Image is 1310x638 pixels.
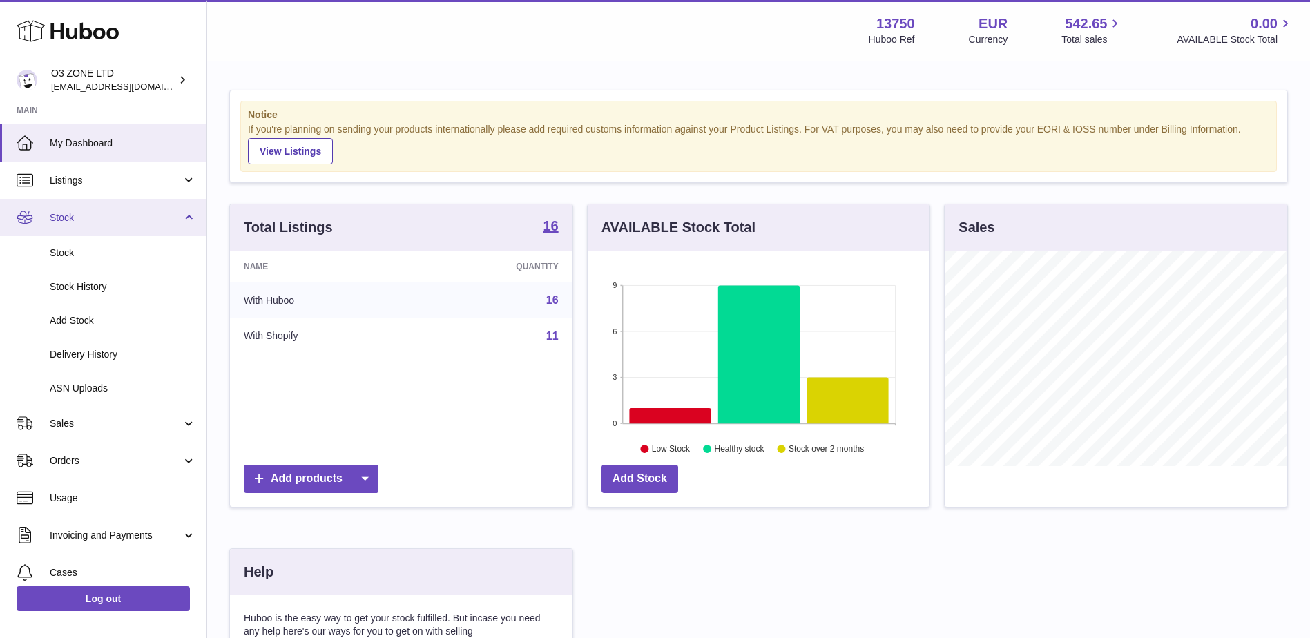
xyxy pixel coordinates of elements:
strong: 16 [543,219,558,233]
text: 0 [613,419,617,427]
td: With Shopify [230,318,414,354]
div: O3 ZONE LTD [51,67,175,93]
h3: Help [244,563,273,581]
a: Add Stock [601,465,678,493]
span: Stock [50,211,182,224]
p: Huboo is the easy way to get your stock fulfilled. But incase you need any help here's our ways f... [244,612,559,638]
a: 11 [546,330,559,342]
span: Stock [50,246,196,260]
h3: Total Listings [244,218,333,237]
text: Stock over 2 months [789,444,864,454]
span: Delivery History [50,348,196,361]
span: ASN Uploads [50,382,196,395]
a: 542.65 Total sales [1061,14,1123,46]
span: Cases [50,566,196,579]
a: Add products [244,465,378,493]
div: If you're planning on sending your products internationally please add required customs informati... [248,123,1269,164]
text: 9 [613,281,617,289]
span: Stock History [50,280,196,293]
span: [EMAIL_ADDRESS][DOMAIN_NAME] [51,81,203,92]
span: Sales [50,417,182,430]
a: 16 [543,219,558,235]
a: View Listings [248,138,333,164]
h3: AVAILABLE Stock Total [601,218,755,237]
span: Listings [50,174,182,187]
span: 542.65 [1065,14,1107,33]
th: Name [230,251,414,282]
div: Currency [969,33,1008,46]
text: 3 [613,373,617,381]
a: 16 [546,294,559,306]
div: Huboo Ref [869,33,915,46]
span: AVAILABLE Stock Total [1177,33,1293,46]
strong: 13750 [876,14,915,33]
a: 0.00 AVAILABLE Stock Total [1177,14,1293,46]
span: My Dashboard [50,137,196,150]
img: hello@o3zoneltd.co.uk [17,70,37,90]
strong: EUR [979,14,1008,33]
text: Healthy stock [714,444,764,454]
span: Orders [50,454,182,467]
text: Low Stock [652,444,691,454]
td: With Huboo [230,282,414,318]
h3: Sales [959,218,994,237]
span: Usage [50,492,196,505]
span: Add Stock [50,314,196,327]
th: Quantity [414,251,572,282]
span: 0.00 [1251,14,1278,33]
strong: Notice [248,108,1269,122]
span: Total sales [1061,33,1123,46]
a: Log out [17,586,190,611]
span: Invoicing and Payments [50,529,182,542]
text: 6 [613,327,617,336]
